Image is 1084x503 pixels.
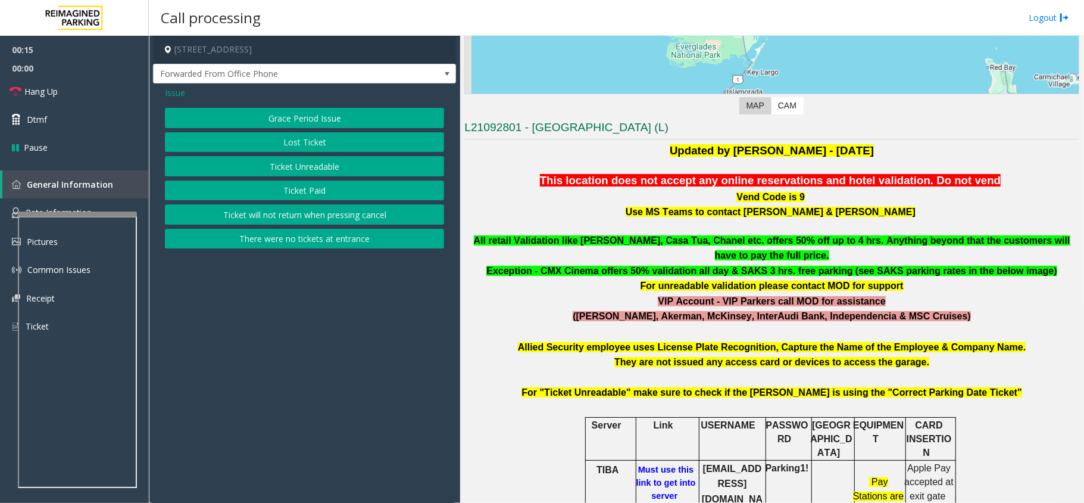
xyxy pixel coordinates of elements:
img: 'icon' [12,321,20,332]
b: For "Ticket Unreadable" make sure to check if the [PERSON_NAME] is using the "Correct Parking Dat... [521,387,1021,398]
img: 'icon' [12,238,21,246]
button: Ticket Unreadable [165,156,444,176]
h3: Call processing [155,3,267,32]
b: Allied Security employee uses License Plate Recognition, Capture the Name of the Employee & Compa... [518,342,1026,352]
span: Apple Pay accepted at exit gate [904,463,954,501]
span: Vend Code is 9 [736,192,805,202]
span: Link [654,420,673,430]
span: Issue [165,86,185,99]
span: Rate Information [26,207,92,218]
img: 'icon' [12,294,20,302]
span: CARD INSERTION [907,420,952,458]
b: They are not issued any access card or devices to access the garage. [614,357,929,367]
button: Grace Period Issue [165,108,444,128]
span: EQUIPMENT [853,420,904,444]
h4: [STREET_ADDRESS] [153,36,456,64]
button: There were no tickets at entrance [165,229,444,249]
span: USERNAME [701,420,755,430]
a: Logout [1029,11,1069,24]
b: For unreadable validation please contact MOD for support [641,281,904,291]
span: Server [592,420,621,430]
span: TIBA [596,465,618,475]
span: Pause [24,141,48,154]
img: 'icon' [12,180,21,189]
span: Forwarded From Office Phone [154,64,395,83]
label: Map [739,97,771,114]
b: VIP Account - VIP Parkers call MOD for assistance [658,296,885,306]
span: This location does not accept any online reservations and hotel validation [540,174,930,187]
span: [GEOGRAPHIC_DATA] [811,420,852,458]
a: General Information [2,170,149,198]
span: Use MS Teams to contact [PERSON_NAME] & [PERSON_NAME] [626,207,916,217]
span: PASSWORD [766,420,808,444]
b: All retail Validation like [PERSON_NAME], Casa Tua, Chanel etc. offers 50% off up to 4 hrs. Anyth... [474,235,1070,261]
span: Updated by [PERSON_NAME] - [DATE] [670,144,874,157]
span: Hang Up [24,85,58,98]
button: Ticket will not return when pressing cancel [165,204,444,225]
span: Dtmf [27,113,47,126]
button: Lost Ticket [165,132,444,153]
h3: L21092801 - [GEOGRAPHIC_DATA] (L) [464,120,1079,139]
span: General Information [27,179,113,190]
label: CAM [771,97,804,114]
img: 'icon' [12,265,21,275]
span: . Do not vend [930,174,1001,187]
img: 'icon' [12,207,20,218]
b: ([PERSON_NAME], Akerman, McKinsey, InterAudi Bank, Independencia & MSC Cruises) [573,311,971,321]
b: Exception - CMX Cinema offers 50% validation all day & SAKS 3 hrs. free parking (see SAKS parking... [486,266,1057,276]
b: Parking1! [766,463,809,473]
button: Ticket Paid [165,181,444,201]
img: logout [1060,11,1069,24]
a: Must use this link to get into server [636,465,696,501]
